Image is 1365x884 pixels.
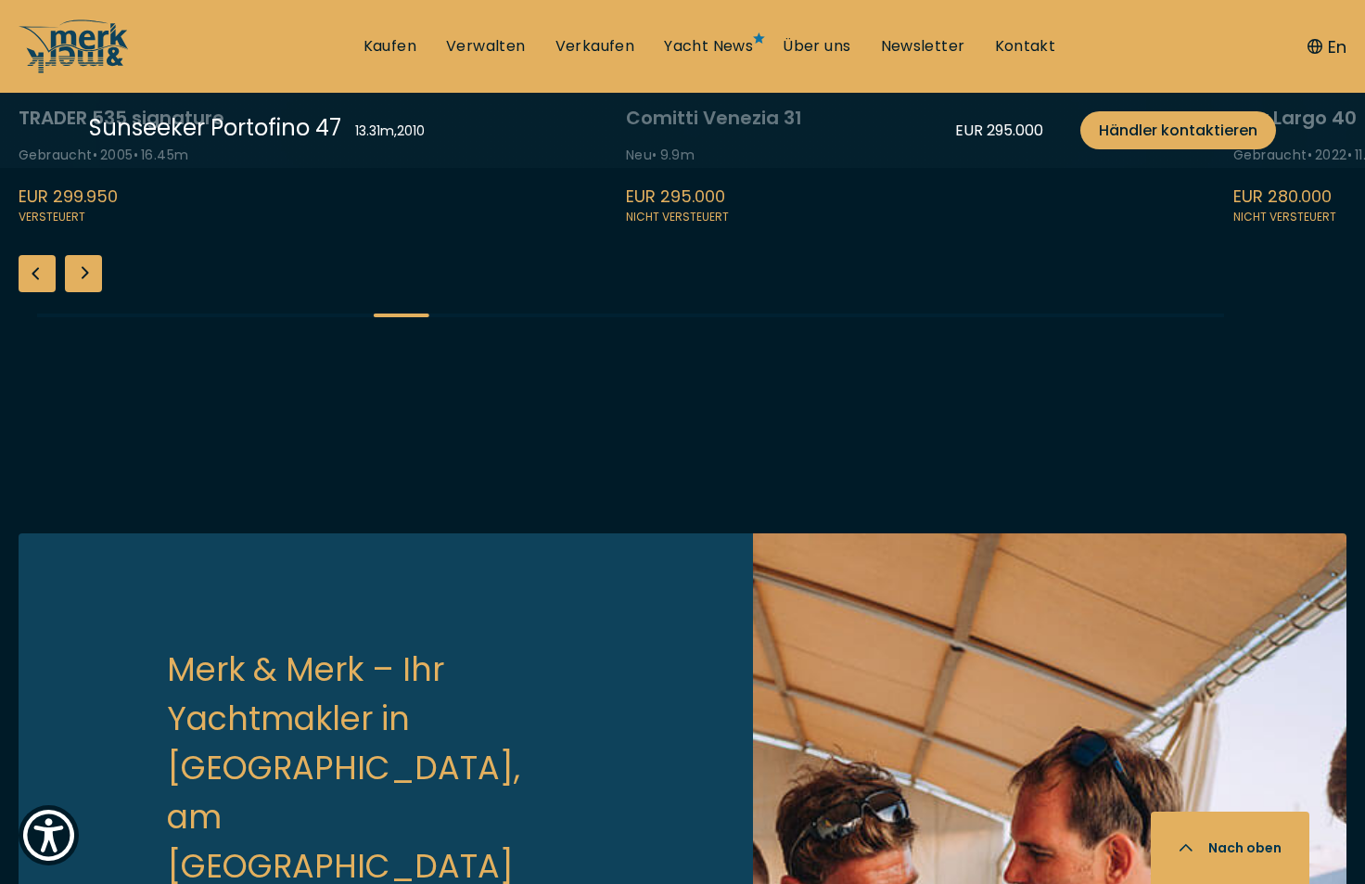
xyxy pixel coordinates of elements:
span: Händler kontaktieren [1099,119,1257,142]
a: Über uns [783,36,850,57]
a: Newsletter [881,36,965,57]
div: Sunseeker Portofino 47 [89,111,341,144]
a: Yacht News [664,36,753,57]
a: Händler kontaktieren [1080,111,1276,149]
button: Show Accessibility Preferences [19,805,79,865]
div: EUR 295.000 [955,119,1043,142]
div: Next slide [65,255,102,292]
button: En [1308,34,1346,59]
a: Verwalten [446,36,526,57]
a: Kaufen [364,36,416,57]
div: Previous slide [19,255,56,292]
button: Nach oben [1151,812,1309,884]
div: 13.31 m , 2010 [355,122,425,141]
a: Kontakt [995,36,1056,57]
a: Verkaufen [555,36,635,57]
